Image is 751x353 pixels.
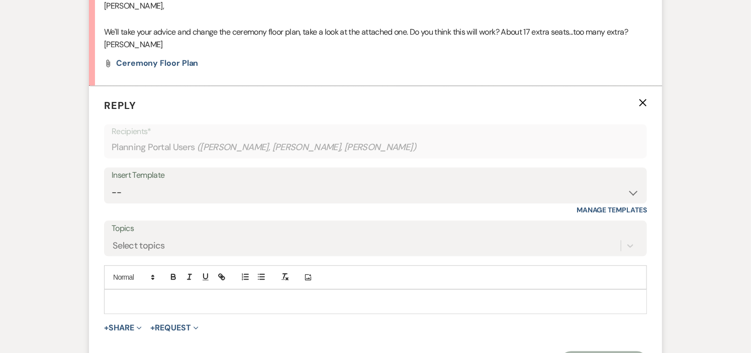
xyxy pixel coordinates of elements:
[104,99,136,112] span: Reply
[116,59,198,67] a: ceremony floor plan
[151,324,199,332] button: Request
[113,239,165,253] div: Select topics
[197,141,417,154] span: ( [PERSON_NAME], [PERSON_NAME], [PERSON_NAME] )
[112,138,639,157] div: Planning Portal Users
[577,205,647,214] a: Manage Templates
[112,168,639,183] div: Insert Template
[112,221,639,236] label: Topics
[104,324,142,332] button: Share
[104,324,109,332] span: +
[104,38,647,51] p: [PERSON_NAME]
[116,58,198,68] span: ceremony floor plan
[151,324,155,332] span: +
[112,125,639,138] p: Recipients*
[104,26,647,39] p: We'll take your advice and change the ceremony floor plan, take a look at the attached one. Do yo...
